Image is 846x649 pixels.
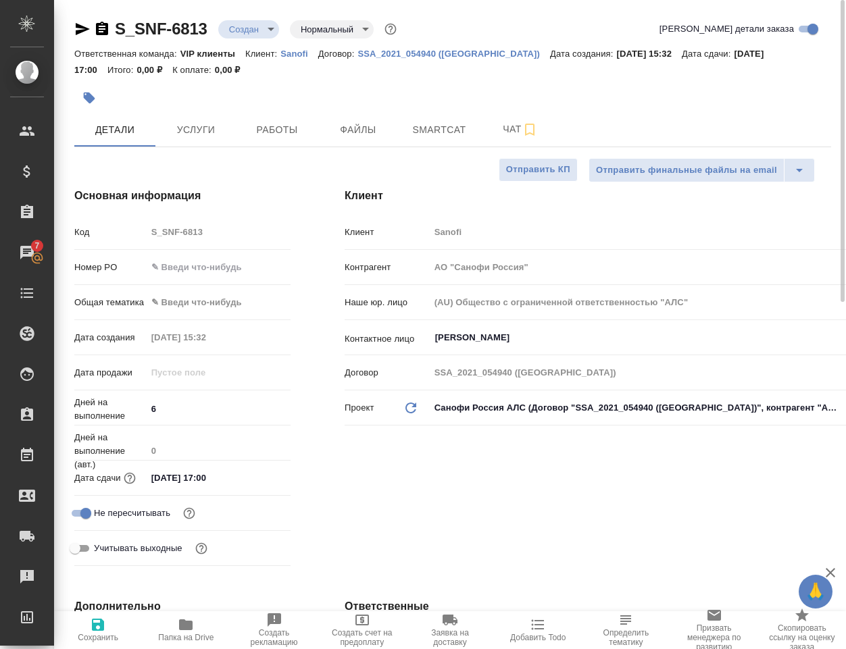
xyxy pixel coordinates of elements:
[280,49,318,59] p: Sanofi
[74,261,147,274] p: Номер PO
[115,20,207,38] a: S_SNF-6813
[147,468,265,488] input: ✎ Введи что-нибудь
[142,611,230,649] button: Папка на Drive
[488,121,553,138] span: Чат
[94,507,170,520] span: Не пересчитывать
[280,47,318,59] a: Sanofi
[218,20,279,38] div: Создан
[550,49,616,59] p: Дата создания:
[297,24,357,35] button: Нормальный
[357,49,550,59] p: SSA_2021_054940 ([GEOGRAPHIC_DATA])
[164,122,228,138] span: Услуги
[596,163,777,178] span: Отправить финальные файлы на email
[74,366,147,380] p: Дата продажи
[215,65,251,75] p: 0,00 ₽
[758,611,846,649] button: Скопировать ссылку на оценку заказа
[193,540,210,557] button: Выбери, если сб и вс нужно считать рабочими днями для выполнения заказа.
[238,628,309,647] span: Создать рекламацию
[136,65,172,75] p: 0,00 ₽
[799,575,832,608] button: 🙏
[78,633,118,642] span: Сохранить
[616,49,682,59] p: [DATE] 15:32
[121,469,139,487] button: Если добавить услуги и заполнить их объемом, то дата рассчитается автоматически
[506,162,570,178] span: Отправить КП
[147,257,291,277] input: ✎ Введи что-нибудь
[804,577,827,606] span: 🙏
[74,431,147,471] p: Дней на выполнение (авт.)
[582,611,670,649] button: Определить тематику
[74,471,121,485] p: Дата сдачи
[357,47,550,59] a: SSA_2021_054940 ([GEOGRAPHIC_DATA])
[147,291,291,314] div: ✎ Введи что-нибудь
[406,611,494,649] button: Заявка на доставку
[345,261,430,274] p: Контрагент
[345,332,430,346] p: Контактное лицо
[660,22,794,36] span: [PERSON_NAME] детали заказа
[326,628,398,647] span: Создать счет на предоплату
[230,611,318,649] button: Создать рекламацию
[494,611,582,649] button: Добавить Todo
[147,441,291,461] input: Пустое поле
[522,122,538,138] svg: Подписаться
[74,49,180,59] p: Ответственная команда:
[590,628,662,647] span: Определить тематику
[499,158,578,182] button: Отправить КП
[345,598,831,615] h4: Ответственные
[682,49,734,59] p: Дата сдачи:
[147,399,291,419] input: ✎ Введи что-нибудь
[318,611,406,649] button: Создать счет на предоплату
[74,188,291,204] h4: Основная информация
[74,296,147,309] p: Общая тематика
[172,65,215,75] p: К оплате:
[74,83,104,113] button: Добавить тэг
[94,21,110,37] button: Скопировать ссылку
[94,542,182,555] span: Учитывать выходные
[151,296,274,309] div: ✎ Введи что-нибудь
[407,122,472,138] span: Smartcat
[589,158,785,182] button: Отправить финальные файлы на email
[345,366,430,380] p: Договор
[245,49,280,59] p: Клиент:
[74,331,147,344] p: Дата создания
[180,504,198,522] button: Включи, если не хочешь, чтобы указанная дата сдачи изменилась после переставления заказа в 'Подтв...
[158,633,214,642] span: Папка на Drive
[147,328,265,347] input: Пустое поле
[3,236,51,269] a: 7
[225,24,263,35] button: Создан
[318,49,358,59] p: Договор:
[74,226,147,239] p: Код
[345,226,430,239] p: Клиент
[82,122,147,138] span: Детали
[107,65,136,75] p: Итого:
[290,20,374,38] div: Создан
[74,21,91,37] button: Скопировать ссылку для ЯМессенджера
[245,122,309,138] span: Работы
[670,611,758,649] button: Призвать менеджера по развитию
[147,363,265,382] input: Пустое поле
[345,401,374,415] p: Проект
[180,49,245,59] p: VIP клиенты
[326,122,391,138] span: Файлы
[74,598,291,615] h4: Дополнительно
[345,296,430,309] p: Наше юр. лицо
[345,188,831,204] h4: Клиент
[382,20,399,38] button: Доп статусы указывают на важность/срочность заказа
[54,611,142,649] button: Сохранить
[74,396,147,423] p: Дней на выполнение
[510,633,566,642] span: Добавить Todo
[589,158,815,182] div: split button
[414,628,486,647] span: Заявка на доставку
[147,222,291,242] input: Пустое поле
[26,239,47,253] span: 7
